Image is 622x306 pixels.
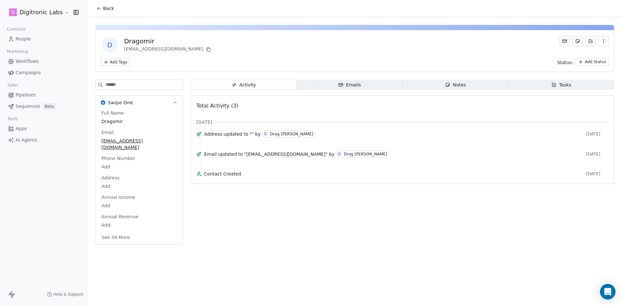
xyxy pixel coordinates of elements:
[101,202,177,209] span: Add
[250,131,254,137] span: ""
[5,56,82,67] a: Workflows
[586,152,609,157] span: [DATE]
[102,37,118,53] span: D
[5,135,82,145] a: AI Agents
[5,80,21,90] span: Sales
[101,183,177,189] span: Add
[124,46,213,53] div: [EMAIL_ADDRESS][DOMAIN_NAME]
[600,284,616,300] div: Open Intercom Messenger
[264,131,267,137] div: D
[101,100,105,105] img: Swipe One
[16,137,37,143] span: AI Agents
[101,164,177,170] span: Add
[96,110,183,244] div: Swipe OneSwipe One
[100,213,140,220] span: Annual Revenue
[557,59,573,66] span: Status:
[244,151,328,157] span: "[EMAIL_ADDRESS][DOMAIN_NAME]"
[19,8,63,17] span: Digitronic Labs
[551,82,571,88] div: Tasks
[255,131,260,137] span: by
[224,131,248,137] span: updated to
[11,9,15,16] span: D
[204,151,217,157] span: Email
[16,58,39,65] span: Workflows
[100,175,121,181] span: Address
[204,171,583,177] span: Contact Created
[329,151,334,157] span: by
[5,101,82,112] a: SequencesBeta
[16,36,31,42] span: People
[101,222,177,228] span: Add
[53,292,83,297] span: Help & Support
[196,119,212,125] span: [DATE]
[103,5,114,12] span: Back
[101,118,177,125] span: Dragomir
[108,99,133,106] span: Swipe One
[98,232,134,243] button: See 39 More
[16,125,27,132] span: Apps
[47,292,83,297] a: Help & Support
[218,151,243,157] span: updated to
[204,131,222,137] span: Address
[101,138,177,151] span: [EMAIL_ADDRESS][DOMAIN_NAME]
[43,103,56,110] span: Beta
[338,152,341,157] div: D
[100,194,137,200] span: Annual Income
[576,58,609,66] button: Add Status
[4,24,29,34] span: Contacts
[124,37,213,46] div: Dragomir
[344,152,387,156] div: Drag [PERSON_NAME]
[5,34,82,44] a: People
[5,67,82,78] a: Campaigns
[196,103,238,109] span: Total Activity (3)
[16,103,40,110] span: Sequences
[96,96,183,110] button: Swipe OneSwipe One
[4,47,31,56] span: Marketing
[5,90,82,100] a: Pipelines
[586,171,609,176] span: [DATE]
[100,110,125,116] span: Full Name
[16,92,36,98] span: Pipelines
[8,7,69,18] button: DDigitronic Labs
[445,82,466,88] div: Notes
[93,3,118,14] button: Back
[100,155,136,162] span: Phone Number
[5,123,82,134] a: Apps
[586,131,609,137] span: [DATE]
[101,59,130,66] button: Add Tags
[270,132,313,136] div: Drag [PERSON_NAME]
[338,82,361,88] div: Emails
[5,114,20,124] span: Tools
[100,129,115,136] span: Email
[16,69,41,76] span: Campaigns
